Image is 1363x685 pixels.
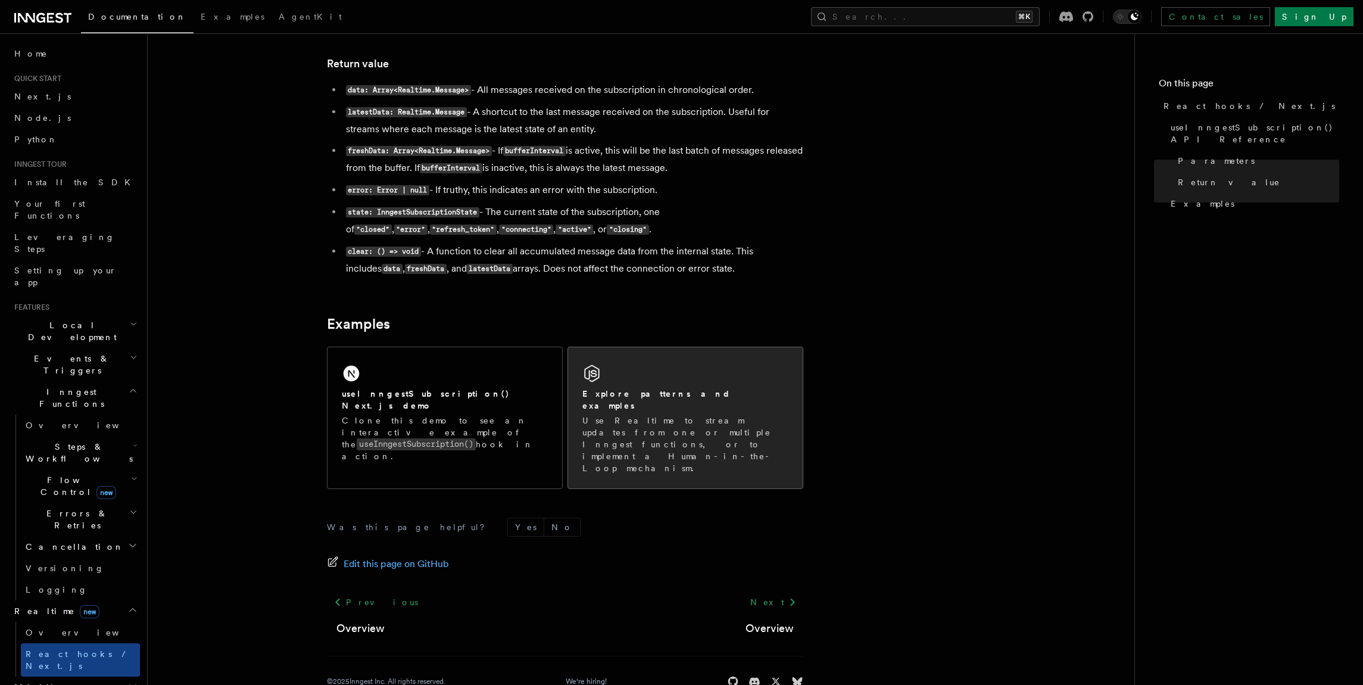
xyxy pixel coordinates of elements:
[544,518,580,536] button: No
[342,204,803,238] li: - The current state of the subscription, one of , , , , , or .
[1159,76,1339,95] h4: On this page
[342,182,803,199] li: - If truthy, this indicates an error with the subscription.
[201,12,264,21] span: Examples
[567,347,803,489] a: Explore patterns and examplesUse Realtime to stream updates from one or multiple Inngest function...
[508,518,544,536] button: Yes
[81,4,194,33] a: Documentation
[503,146,566,156] code: bufferInterval
[327,55,389,72] a: Return value
[88,12,186,21] span: Documentation
[1159,95,1339,117] a: React hooks / Next.js
[10,303,49,312] span: Features
[21,503,140,536] button: Errors & Retries
[279,12,342,21] span: AgentKit
[1166,117,1339,150] a: useInngestSubscription() API Reference
[10,319,130,343] span: Local Development
[10,226,140,260] a: Leveraging Steps
[10,415,140,600] div: Inngest Functions
[10,605,99,617] span: Realtime
[21,536,140,558] button: Cancellation
[10,315,140,348] button: Local Development
[344,556,449,572] span: Edit this page on GitHub
[743,591,803,613] a: Next
[1178,155,1255,167] span: Parameters
[1161,7,1270,26] a: Contact sales
[10,129,140,150] a: Python
[746,620,794,637] a: Overview
[556,225,593,235] code: "active"
[607,225,648,235] code: "closing"
[10,74,61,83] span: Quick start
[26,628,148,637] span: Overview
[1178,176,1280,188] span: Return value
[357,438,476,450] code: useInngestSubscription()
[80,605,99,618] span: new
[582,388,788,412] h2: Explore patterns and examples
[96,486,116,499] span: new
[10,86,140,107] a: Next.js
[430,225,497,235] code: "refresh_token"
[1173,172,1339,193] a: Return value
[14,48,48,60] span: Home
[194,4,272,32] a: Examples
[21,507,129,531] span: Errors & Retries
[346,85,471,95] code: data: Array<Realtime.Message>
[346,107,467,117] code: latestData: Realtime.Message
[1166,193,1339,214] a: Examples
[346,146,492,156] code: freshData: Array<Realtime.Message>
[14,135,58,144] span: Python
[342,388,548,412] h2: useInngestSubscription() Next.js demo
[10,353,130,376] span: Events & Triggers
[26,563,104,573] span: Versioning
[1016,11,1033,23] kbd: ⌘K
[394,225,428,235] code: "error"
[14,113,71,123] span: Node.js
[21,441,133,465] span: Steps & Workflows
[14,199,85,220] span: Your first Functions
[1164,100,1335,112] span: React hooks / Next.js
[811,7,1040,26] button: Search...⌘K
[1171,122,1339,145] span: useInngestSubscription() API Reference
[21,579,140,600] a: Logging
[10,381,140,415] button: Inngest Functions
[327,347,563,489] a: useInngestSubscription() Next.js demoClone this demo to see an interactive example of theuseInnge...
[10,260,140,293] a: Setting up your app
[14,178,138,187] span: Install the SDK
[14,232,115,254] span: Leveraging Steps
[342,82,803,99] li: - All messages received on the subscription in chronological order.
[21,643,140,677] a: React hooks / Next.js
[10,386,129,410] span: Inngest Functions
[354,225,392,235] code: "closed"
[10,172,140,193] a: Install the SDK
[346,247,421,257] code: clear: () => void
[342,104,803,138] li: - A shortcut to the last message received on the subscription. Useful for streams where each mess...
[327,556,449,572] a: Edit this page on GitHub
[26,649,131,671] span: React hooks / Next.js
[327,521,493,533] p: Was this page helpful?
[21,622,140,643] a: Overview
[21,474,131,498] span: Flow Control
[405,264,447,274] code: freshData
[21,469,140,503] button: Flow Controlnew
[582,415,788,474] p: Use Realtime to stream updates from one or multiple Inngest functions, or to implement a Human-in...
[327,316,390,332] a: Examples
[1275,7,1353,26] a: Sign Up
[26,585,88,594] span: Logging
[10,193,140,226] a: Your first Functions
[10,107,140,129] a: Node.js
[21,541,124,553] span: Cancellation
[21,558,140,579] a: Versioning
[327,591,425,613] a: Previous
[382,264,403,274] code: data
[336,620,385,637] a: Overview
[346,185,429,195] code: error: Error | null
[10,160,67,169] span: Inngest tour
[342,415,548,462] p: Clone this demo to see an interactive example of the hook in action.
[467,264,513,274] code: latestData
[1171,198,1234,210] span: Examples
[10,622,140,677] div: Realtimenew
[26,421,148,430] span: Overview
[21,436,140,469] button: Steps & Workflows
[346,207,479,217] code: state: InngestSubscriptionState
[10,43,140,64] a: Home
